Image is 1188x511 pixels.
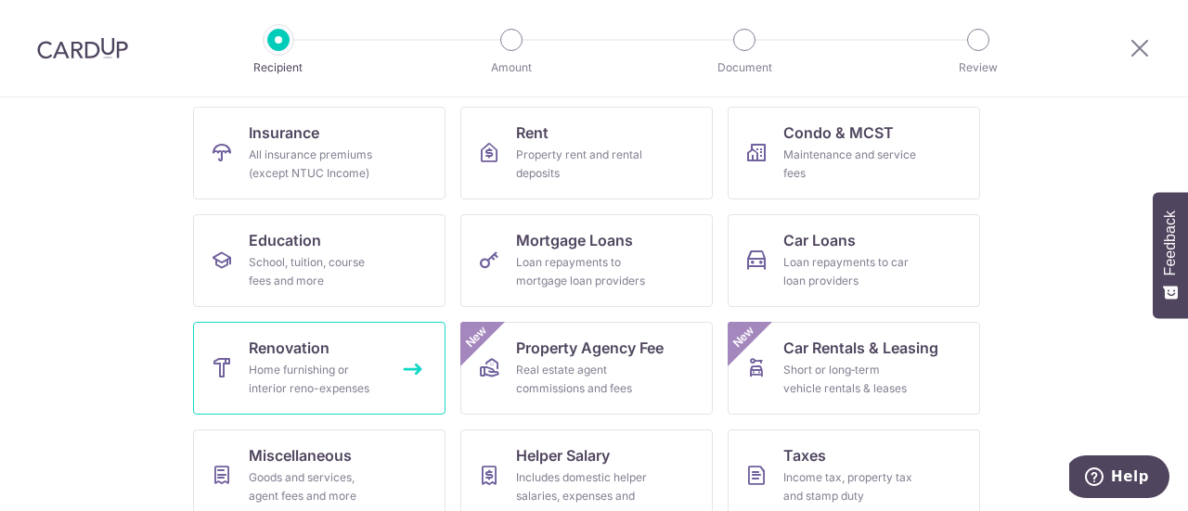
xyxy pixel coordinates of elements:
[728,214,980,307] a: Car LoansLoan repayments to car loan providers
[676,58,813,77] p: Document
[516,444,610,466] span: Helper Salary
[516,253,650,290] div: Loan repayments to mortgage loan providers
[783,444,826,466] span: Taxes
[783,253,917,290] div: Loan repayments to car loan providers
[910,58,1047,77] p: Review
[249,361,382,398] div: Home furnishing or interior reno-expenses
[249,229,321,251] span: Education
[460,107,713,199] a: RentProperty rent and rental deposits
[193,322,445,415] a: RenovationHome furnishing or interior reno-expenses
[516,146,650,183] div: Property rent and rental deposits
[1069,455,1169,502] iframe: Opens a widget where you can find more information
[783,146,917,183] div: Maintenance and service fees
[783,337,938,359] span: Car Rentals & Leasing
[460,322,713,415] a: Property Agency FeeReal estate agent commissions and feesNew
[516,361,650,398] div: Real estate agent commissions and fees
[37,37,128,59] img: CardUp
[783,468,917,505] div: Income tax, property tax and stamp duty
[193,214,445,307] a: EducationSchool, tuition, course fees and more
[516,121,549,144] span: Rent
[729,322,759,352] span: New
[461,322,492,352] span: New
[249,468,382,505] div: Goods and services, agent fees and more
[249,121,319,144] span: Insurance
[516,337,664,359] span: Property Agency Fee
[783,361,917,398] div: Short or long‑term vehicle rentals & leases
[1162,211,1179,275] span: Feedback
[460,214,713,307] a: Mortgage LoansLoan repayments to mortgage loan providers
[1153,192,1188,318] button: Feedback - Show survey
[249,253,382,290] div: School, tuition, course fees and more
[249,337,329,359] span: Renovation
[783,121,894,144] span: Condo & MCST
[193,107,445,199] a: InsuranceAll insurance premiums (except NTUC Income)
[210,58,347,77] p: Recipient
[443,58,580,77] p: Amount
[249,146,382,183] div: All insurance premiums (except NTUC Income)
[728,322,980,415] a: Car Rentals & LeasingShort or long‑term vehicle rentals & leasesNew
[728,107,980,199] a: Condo & MCSTMaintenance and service fees
[249,444,352,466] span: Miscellaneous
[516,229,633,251] span: Mortgage Loans
[783,229,856,251] span: Car Loans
